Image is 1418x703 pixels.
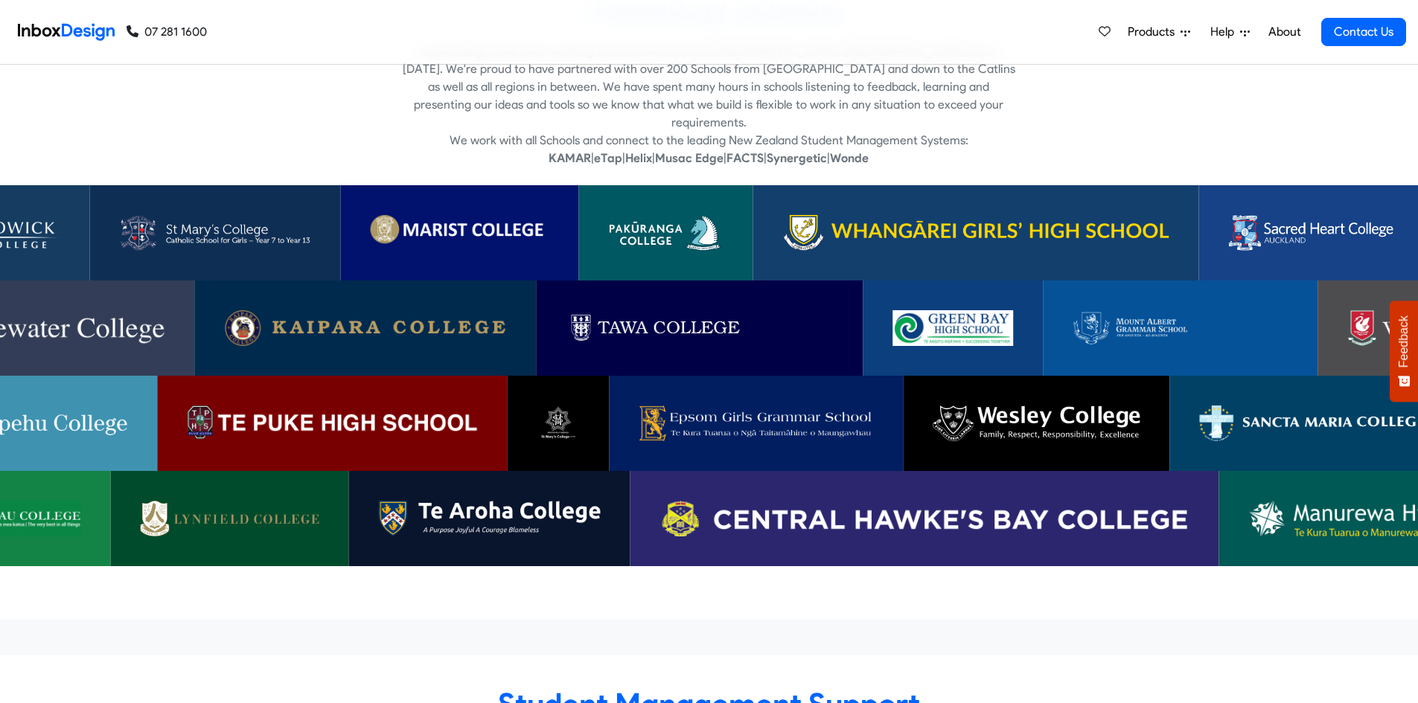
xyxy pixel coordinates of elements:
strong: Synergetic [767,151,827,165]
img: Marist College [371,215,549,251]
img: Central Hawkes Bay College [660,501,1189,536]
a: Contact Us [1321,18,1406,46]
a: Products [1122,17,1196,47]
p: We work with all Schools and connect to the leading New Zealand Student Management Systems: [403,132,1015,150]
p: | | | | | | [403,150,1015,167]
img: Epsom Girls Grammar School [639,405,873,441]
span: Feedback [1397,315,1411,367]
strong: KAMAR [549,151,591,165]
img: Wesley College [933,405,1140,441]
a: 07 281 1600 [127,23,207,41]
img: St Mary’s College (Wellington) [537,405,579,441]
img: Whangarei Girls’ High School [783,215,1169,251]
strong: eTap [594,151,622,165]
strong: FACTS [726,151,764,165]
img: Kaipara College [224,310,507,346]
a: Help [1204,17,1256,47]
p: Inbox Design have been working with Schools all across [GEOGRAPHIC_DATA], [GEOGRAPHIC_DATA] since... [403,42,1015,132]
img: St Mary’s College (Ponsonby) [120,215,311,251]
img: Mt Albert Grammar School [1073,310,1288,346]
img: Green Bay High School [892,310,1013,346]
button: Feedback - Show survey [1390,301,1418,402]
img: Pakuranga College [609,215,724,251]
img: Tawa College [566,310,832,346]
img: Lynfield College [140,501,319,536]
strong: Helix [625,151,652,165]
img: Te Puke High School [187,405,477,441]
strong: Wonde [830,151,869,165]
img: Te Aroha College [379,501,601,536]
img: Sacred Heart College (Auckland) [1229,215,1393,251]
a: About [1264,17,1305,47]
span: Help [1210,23,1240,41]
span: Products [1128,23,1181,41]
strong: Musac Edge [655,151,724,165]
